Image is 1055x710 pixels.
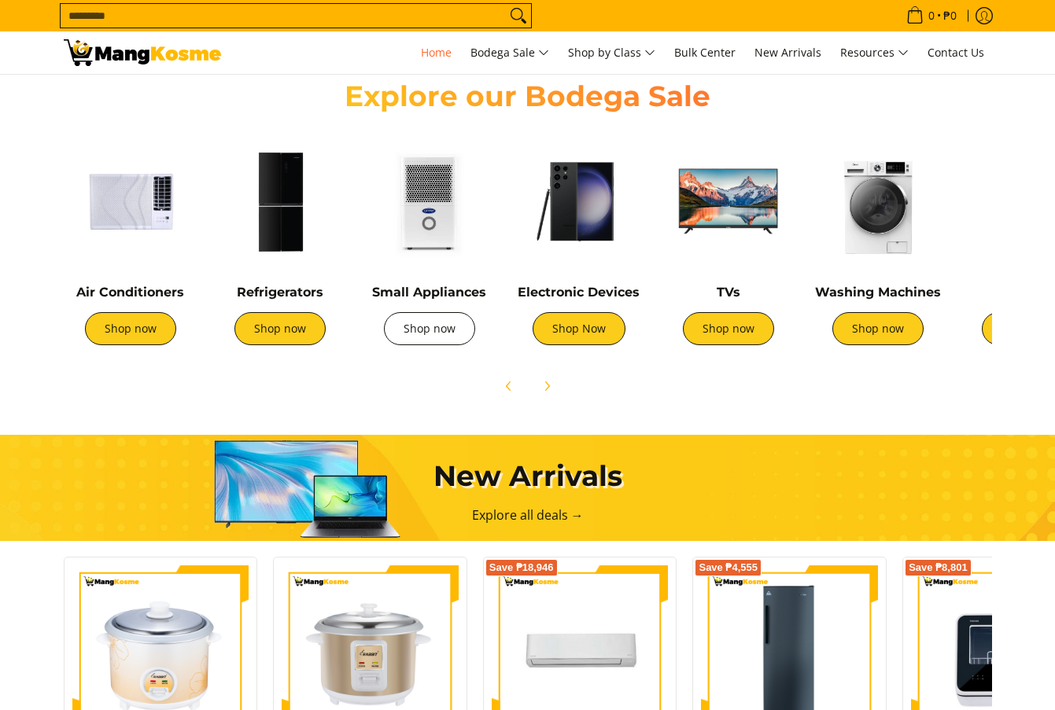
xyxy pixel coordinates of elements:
span: Bulk Center [674,45,736,60]
a: Washing Machines [815,285,941,300]
a: Contact Us [920,31,992,74]
a: Air Conditioners [76,285,184,300]
span: Bodega Sale [470,43,549,63]
img: Washing Machines [811,134,945,268]
a: Home [413,31,459,74]
span: Contact Us [928,45,984,60]
a: Bodega Sale [463,31,557,74]
span: New Arrivals [754,45,821,60]
a: Explore all deals → [472,506,584,524]
span: Save ₱8,801 [909,563,968,572]
span: ₱0 [941,10,959,21]
a: Shop Now [533,312,625,345]
a: Resources [832,31,917,74]
span: Save ₱18,946 [489,563,554,572]
a: Small Appliances [372,285,486,300]
span: Resources [840,43,909,63]
a: Shop now [384,312,475,345]
img: Mang Kosme: Your Home Appliances Warehouse Sale Partner! [64,39,221,66]
button: Previous [492,369,526,403]
a: Bulk Center [666,31,743,74]
span: Save ₱4,555 [699,563,758,572]
button: Search [506,4,531,28]
a: Shop now [234,312,326,345]
img: Refrigerators [213,134,347,268]
a: Shop now [832,312,924,345]
a: Refrigerators [237,285,323,300]
img: TVs [662,134,795,268]
img: Air Conditioners [64,134,197,268]
a: Electronic Devices [518,285,640,300]
img: Small Appliances [363,134,496,268]
a: New Arrivals [747,31,829,74]
span: 0 [926,10,937,21]
span: Home [421,45,452,60]
a: Shop now [683,312,774,345]
a: TVs [717,285,740,300]
h2: Explore our Bodega Sale [300,79,756,114]
a: Shop by Class [560,31,663,74]
button: Next [529,369,564,403]
img: Electronic Devices [512,134,646,268]
span: • [902,7,961,24]
a: Shop now [85,312,176,345]
nav: Main Menu [237,31,992,74]
span: Shop by Class [568,43,655,63]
